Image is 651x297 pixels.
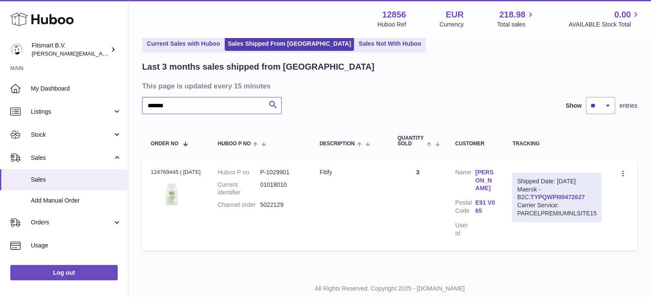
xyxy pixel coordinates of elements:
[455,221,475,238] dt: User Id
[568,9,641,29] a: 0.00 AVAILABLE Stock Total
[517,177,597,185] div: Shipped Date: [DATE]
[530,194,585,200] a: TYPQWPI00472627
[260,181,303,197] dd: 01018010
[151,179,193,209] img: 128561739542540.png
[378,21,406,29] div: Huboo Ref
[260,201,303,209] dd: 5022129
[499,9,525,21] span: 218.98
[135,285,644,293] p: All Rights Reserved. Copyright 2025 - [DOMAIN_NAME]
[32,50,172,57] span: [PERSON_NAME][EMAIL_ADDRESS][DOMAIN_NAME]
[497,21,535,29] span: Total sales
[614,9,631,21] span: 0.00
[144,37,223,51] a: Current Sales with Huboo
[218,168,260,176] dt: Huboo P no
[31,131,113,139] span: Stock
[218,181,260,197] dt: Current identifier
[260,168,303,176] dd: P-1029901
[497,9,535,29] a: 218.98 Total sales
[151,168,201,176] div: 124769445 | [DATE]
[446,9,464,21] strong: EUR
[512,141,601,147] div: Tracking
[320,168,380,176] div: Fitify
[455,168,475,195] dt: Name
[218,201,260,209] dt: Channel order
[398,135,425,147] span: Quantity Sold
[356,37,424,51] a: Sales Not With Huboo
[389,160,447,250] td: 3
[455,141,495,147] div: Customer
[32,41,109,58] div: Fitsmart B.V.
[142,61,375,73] h2: Last 3 months sales shipped from [GEOGRAPHIC_DATA]
[225,37,354,51] a: Sales Shipped From [GEOGRAPHIC_DATA]
[512,173,601,222] div: Maersk - B2C:
[31,241,122,250] span: Usage
[31,108,113,116] span: Listings
[31,218,113,226] span: Orders
[475,199,495,215] a: E91 V065
[475,168,495,193] a: [PERSON_NAME]
[10,265,118,280] a: Log out
[517,201,597,218] div: Carrier Service: PARCELPREMIUMNLSITE15
[455,199,475,217] dt: Postal Code
[568,21,641,29] span: AVAILABLE Stock Total
[10,43,23,56] img: jonathan@leaderoo.com
[382,9,406,21] strong: 12856
[440,21,464,29] div: Currency
[31,197,122,205] span: Add Manual Order
[31,85,122,93] span: My Dashboard
[619,102,637,110] span: entries
[142,81,635,91] h3: This page is updated every 15 minutes
[31,154,113,162] span: Sales
[320,141,355,147] span: Description
[218,141,251,147] span: Huboo P no
[151,141,178,147] span: Order No
[31,176,122,184] span: Sales
[566,102,582,110] label: Show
